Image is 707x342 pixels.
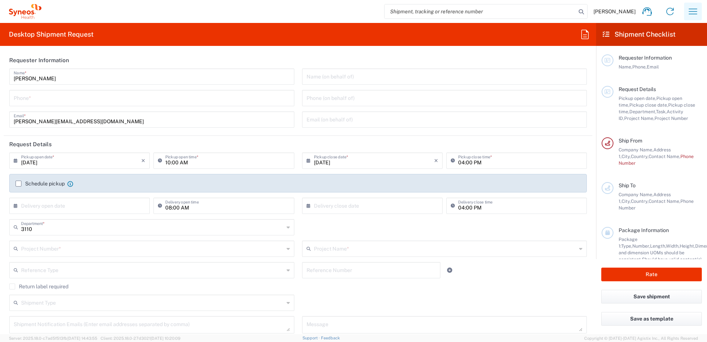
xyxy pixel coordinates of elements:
span: Number, [632,243,650,249]
a: Support [302,336,321,340]
span: Country, [631,154,649,159]
span: Length, [650,243,666,249]
span: Request Details [619,86,656,92]
h2: Desktop Shipment Request [9,30,94,39]
span: Ship From [619,138,642,144]
span: Company Name, [619,147,653,152]
span: City, [622,154,631,159]
span: Task, [656,109,667,114]
span: Pickup open date, [619,95,656,101]
span: Type, [621,243,632,249]
a: Add Reference [444,265,455,275]
span: Package 1: [619,237,637,249]
span: Country, [631,198,649,204]
span: Contact Name, [649,198,680,204]
span: Project Name, [624,115,654,121]
span: Server: 2025.18.0-c7ad5f513fb [9,336,97,341]
h2: Requester Information [9,57,69,64]
span: Phone, [632,64,647,70]
span: Name, [619,64,632,70]
span: Copyright © [DATE]-[DATE] Agistix Inc., All Rights Reserved [584,335,698,342]
a: Feedback [321,336,340,340]
span: [DATE] 10:20:09 [150,336,180,341]
button: Save as template [601,312,702,326]
h2: Shipment Checklist [603,30,676,39]
span: Contact Name, [649,154,680,159]
label: Schedule pickup [16,181,65,187]
span: [PERSON_NAME] [593,8,636,15]
span: Ship To [619,182,636,188]
span: Height, [680,243,695,249]
button: Save shipment [601,290,702,304]
label: Return label required [9,284,68,289]
i: × [141,155,145,167]
span: Company Name, [619,192,653,197]
h2: Request Details [9,141,52,148]
span: City, [622,198,631,204]
span: Email [647,64,659,70]
span: Should have valid content(s) [642,256,702,262]
i: × [434,155,438,167]
span: Client: 2025.18.0-27d3021 [101,336,180,341]
span: Package Information [619,227,669,233]
span: Width, [666,243,680,249]
span: Department, [629,109,656,114]
button: Rate [601,268,702,281]
span: Requester Information [619,55,672,61]
span: Project Number [654,115,688,121]
span: Pickup close date, [629,102,668,108]
span: [DATE] 14:43:55 [67,336,97,341]
input: Shipment, tracking or reference number [385,4,576,19]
